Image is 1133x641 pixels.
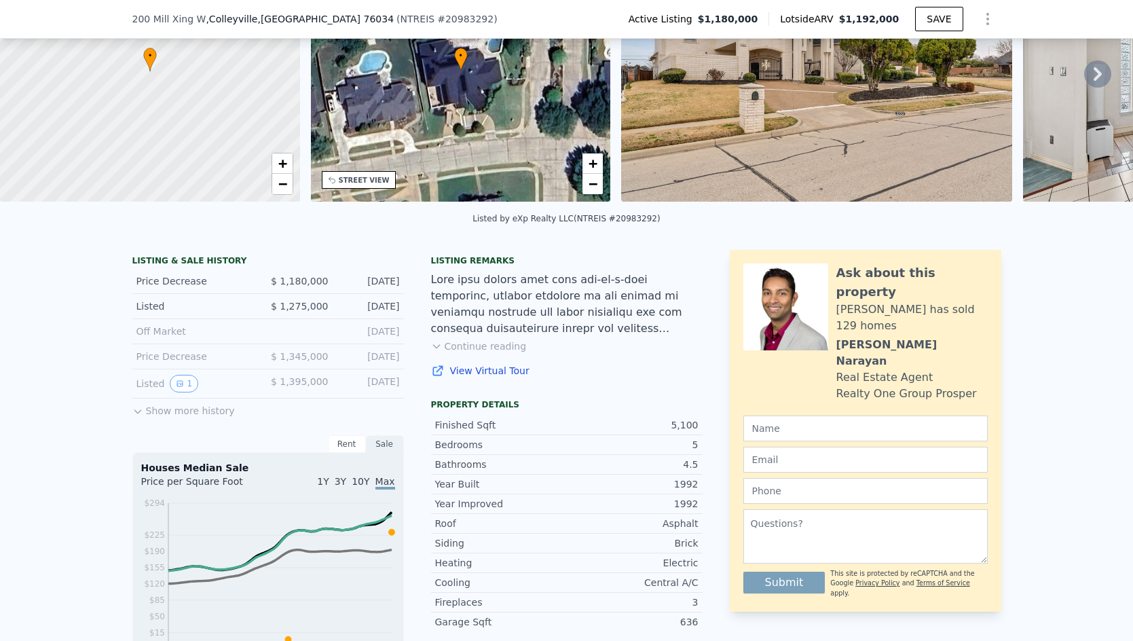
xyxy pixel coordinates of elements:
button: Continue reading [431,340,527,353]
tspan: $15 [149,628,165,638]
div: STREET VIEW [339,175,390,185]
div: Cooling [435,576,567,589]
div: Off Market [136,325,257,338]
tspan: $225 [144,530,165,540]
span: − [589,175,597,192]
span: Max [375,476,395,490]
div: LISTING & SALE HISTORY [132,255,404,269]
div: [DATE] [339,299,400,313]
div: Electric [567,556,699,570]
div: Price Decrease [136,274,257,288]
div: Property details [431,399,703,410]
span: • [143,50,157,62]
a: Zoom in [582,153,603,174]
span: Lotside ARV [780,12,838,26]
a: Terms of Service [916,579,970,587]
div: [DATE] [339,325,400,338]
input: Email [743,447,988,473]
div: Central A/C [567,576,699,589]
div: Real Estate Agent [836,369,933,386]
div: Ask about this property [836,263,988,301]
tspan: $294 [144,498,165,508]
div: Asphalt [567,517,699,530]
div: Listed [136,375,257,392]
span: + [278,155,286,172]
div: 3 [567,596,699,609]
button: Show Options [974,5,1001,33]
div: [DATE] [339,274,400,288]
div: Price per Square Foot [141,475,268,496]
div: This site is protected by reCAPTCHA and the Google and apply. [830,569,987,598]
div: Sale [366,435,404,453]
div: 636 [567,615,699,629]
div: Realty One Group Prosper [836,386,977,402]
div: Listed by eXp Realty LLC (NTREIS #20983292) [472,214,660,223]
div: Lore ipsu dolors amet cons adi-el-s-doei temporinc, utlabor etdolore ma ali enimad mi veniamqu no... [431,272,703,337]
tspan: $85 [149,596,165,605]
span: − [278,175,286,192]
span: $ 1,275,000 [271,301,329,312]
a: View Virtual Tour [431,364,703,378]
tspan: $120 [144,579,165,589]
div: 4.5 [567,458,699,471]
span: 3Y [335,476,346,487]
span: , Colleyville [206,12,394,26]
span: $1,192,000 [839,14,899,24]
div: [PERSON_NAME] Narayan [836,337,988,369]
tspan: $190 [144,547,165,556]
button: SAVE [915,7,963,31]
div: Heating [435,556,567,570]
span: $ 1,395,000 [271,376,329,387]
span: $ 1,345,000 [271,351,329,362]
div: [DATE] [339,350,400,363]
span: Active Listing [629,12,698,26]
tspan: $50 [149,612,165,621]
span: 10Y [352,476,369,487]
div: Rent [328,435,366,453]
div: Siding [435,536,567,550]
span: # 20983292 [437,14,494,24]
div: [DATE] [339,375,400,392]
span: NTREIS [401,14,435,24]
span: • [454,50,468,62]
div: [PERSON_NAME] has sold 129 homes [836,301,988,334]
button: Show more history [132,399,235,418]
span: + [589,155,597,172]
div: Year Built [435,477,567,491]
span: $1,180,000 [698,12,758,26]
div: Fireplaces [435,596,567,609]
span: $ 1,180,000 [271,276,329,287]
button: Submit [743,572,825,593]
input: Name [743,416,988,441]
div: • [454,48,468,71]
div: Garage Sqft [435,615,567,629]
button: View historical data [170,375,198,392]
div: Brick [567,536,699,550]
a: Zoom in [272,153,293,174]
div: Bedrooms [435,438,567,452]
div: 5,100 [567,418,699,432]
a: Zoom out [582,174,603,194]
div: Listed [136,299,257,313]
input: Phone [743,478,988,504]
div: 1992 [567,477,699,491]
div: ( ) [396,12,498,26]
div: Listing remarks [431,255,703,266]
span: , [GEOGRAPHIC_DATA] 76034 [257,14,394,24]
div: • [143,48,157,71]
a: Privacy Policy [855,579,899,587]
a: Zoom out [272,174,293,194]
div: Price Decrease [136,350,257,363]
span: 1Y [317,476,329,487]
div: Finished Sqft [435,418,567,432]
div: 5 [567,438,699,452]
div: 1992 [567,497,699,511]
div: Year Improved [435,497,567,511]
div: Houses Median Sale [141,461,395,475]
span: 200 Mill Xing W [132,12,206,26]
tspan: $155 [144,563,165,572]
div: Bathrooms [435,458,567,471]
div: Roof [435,517,567,530]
